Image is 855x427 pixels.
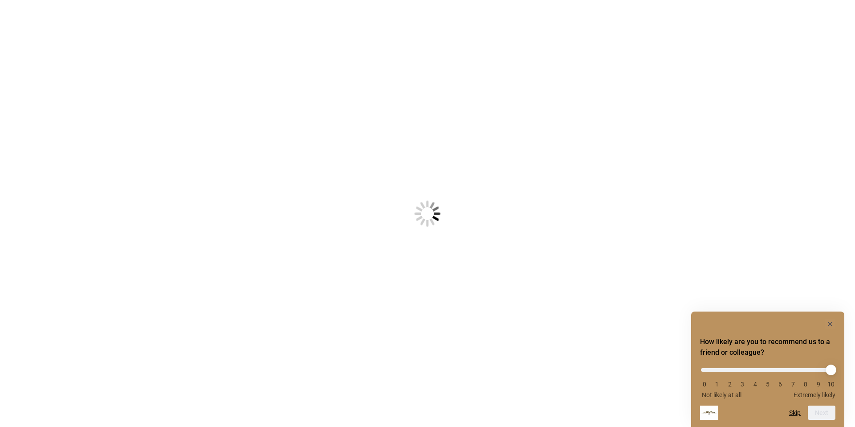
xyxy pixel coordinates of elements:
li: 7 [789,381,798,388]
div: How likely are you to recommend us to a friend or colleague? Select an option from 0 to 10, with ... [700,319,835,420]
img: Loading [370,156,484,271]
span: Extremely likely [794,391,835,398]
li: 6 [776,381,785,388]
div: How likely are you to recommend us to a friend or colleague? Select an option from 0 to 10, with ... [700,361,835,398]
li: 5 [763,381,772,388]
button: Hide survey [825,319,835,329]
li: 1 [712,381,721,388]
li: 9 [814,381,823,388]
li: 0 [700,381,709,388]
span: Not likely at all [702,391,741,398]
button: Skip [789,409,801,416]
li: 4 [751,381,760,388]
h2: How likely are you to recommend us to a friend or colleague? Select an option from 0 to 10, with ... [700,337,835,358]
li: 10 [826,381,835,388]
button: Next question [808,406,835,420]
li: 3 [738,381,747,388]
li: 2 [725,381,734,388]
li: 8 [801,381,810,388]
